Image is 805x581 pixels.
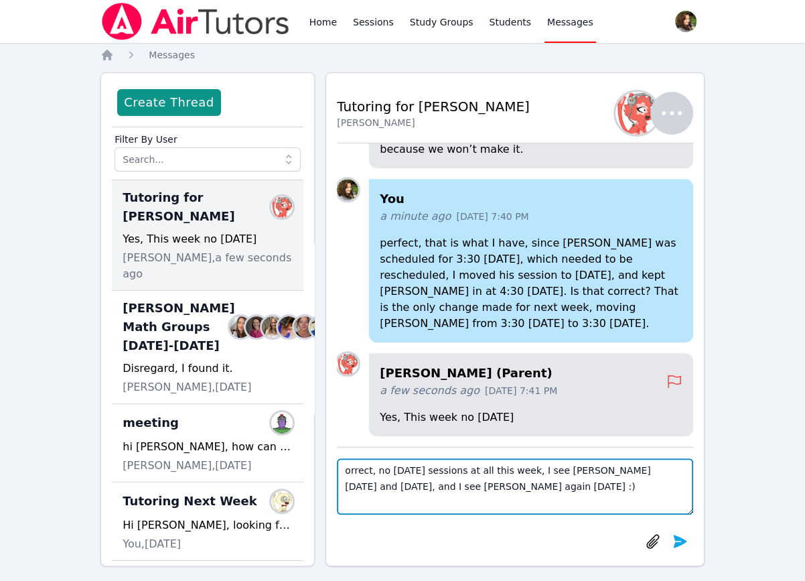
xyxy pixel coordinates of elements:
img: Kira Dubovska [271,491,293,512]
label: Filter By User [115,127,301,147]
h4: You [380,190,682,208]
span: [PERSON_NAME], [DATE] [123,379,251,395]
nav: Breadcrumb [100,48,705,62]
span: [DATE] 7:41 PM [485,384,557,397]
img: Yuliya Shekhtman [615,92,658,135]
div: hi [PERSON_NAME], how can i access the call? [123,439,293,455]
button: Yuliya Shekhtman [624,92,693,135]
img: Alexis Asiama [278,316,299,338]
div: Tutoring Next WeekKira DubovskaHi [PERSON_NAME], looking forward to seeing you this afternoon. Ho... [112,482,303,561]
span: Messages [149,50,195,60]
span: [PERSON_NAME], a few seconds ago [123,250,293,282]
h2: Tutoring for [PERSON_NAME] [337,97,529,116]
img: Rebecca Miller [246,316,267,338]
img: Yuliya Shekhtman [337,353,358,375]
div: meetingMichelle Shekhtmanhi [PERSON_NAME], how can i access the call?[PERSON_NAME],[DATE] [112,404,303,482]
img: Michelle Dalton [294,316,315,338]
span: a minute ago [380,208,451,224]
span: Tutoring Next Week [123,492,257,511]
img: Air Tutors [100,3,290,40]
div: [PERSON_NAME] [337,116,529,129]
p: Yes, This week no [DATE] [380,409,682,426]
span: a few seconds ago [380,383,480,399]
span: [PERSON_NAME], [DATE] [123,458,251,474]
span: meeting [123,413,179,432]
div: Tutoring for [PERSON_NAME]Yuliya ShekhtmanYes, This week no [DATE][PERSON_NAME],a few seconds ago [112,180,303,291]
span: You, [DATE] [123,536,181,552]
div: Disregard, I found it. [123,361,293,377]
img: Megan Nepshinsky [310,316,332,338]
span: Messages [547,15,593,29]
button: Create Thread [117,89,220,116]
span: Tutoring for [PERSON_NAME] [123,188,277,226]
span: [DATE] 7:40 PM [456,210,528,223]
img: Sandra Davis [262,316,283,338]
img: Yuliya Shekhtman [271,196,293,218]
textarea: orrect, no [DATE] sessions at all this week, I see [PERSON_NAME] [DATE] and [DATE], and I see [PE... [337,458,693,515]
input: Search... [115,147,301,172]
p: perfect, that is what I have, since [PERSON_NAME] was scheduled for 3:30 [DATE], which needed to ... [380,235,682,332]
a: Messages [149,48,195,62]
div: Hi [PERSON_NAME], looking forward to seeing you this afternoon. Hope you are having a great day! :) [123,517,293,533]
div: Yes, This week no [DATE] [123,231,293,247]
h4: [PERSON_NAME] (Parent) [380,364,666,383]
img: Michelle Shekhtman [271,412,293,434]
img: Sarah Benzinger [230,316,251,338]
div: [PERSON_NAME] Math Groups [DATE]-[DATE]Sarah BenzingerRebecca MillerSandra DavisAlexis AsiamaMich... [112,291,303,404]
span: [PERSON_NAME] Math Groups [DATE]-[DATE] [123,299,234,355]
img: Diana Carle [337,179,358,200]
